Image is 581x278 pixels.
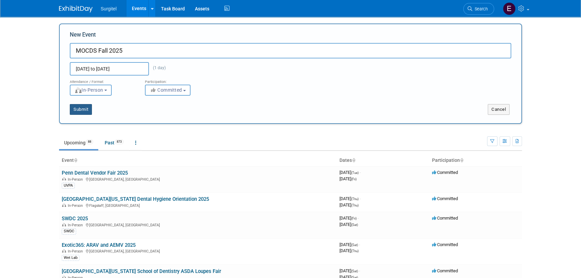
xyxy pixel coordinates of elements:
[62,202,334,208] div: Flagstaff, [GEOGRAPHIC_DATA]
[351,217,357,220] span: (Fri)
[68,177,85,182] span: In-Person
[432,242,458,247] span: Committed
[503,2,516,15] img: Event Coordinator
[74,157,77,163] a: Sort by Event Name
[68,223,85,227] span: In-Person
[339,176,357,181] span: [DATE]
[339,248,359,253] span: [DATE]
[70,104,92,115] button: Submit
[339,268,360,273] span: [DATE]
[59,6,93,12] img: ExhibitDay
[339,242,360,247] span: [DATE]
[62,223,66,226] img: In-Person Event
[360,196,361,201] span: -
[145,85,191,96] button: Committed
[62,177,66,181] img: In-Person Event
[339,196,361,201] span: [DATE]
[59,155,337,166] th: Event
[352,157,355,163] a: Sort by Start Date
[149,65,166,70] span: (1 day)
[62,255,80,261] div: Wet Lab
[70,85,112,96] button: In-Person
[62,176,334,182] div: [GEOGRAPHIC_DATA], [GEOGRAPHIC_DATA]
[62,268,221,274] a: [GEOGRAPHIC_DATA][US_STATE] School of Dentistry ASDA Loupes Fair
[432,268,458,273] span: Committed
[432,196,458,201] span: Committed
[150,87,182,93] span: Committed
[62,242,136,248] a: Exotic365: ARAV and AEMV 2025
[351,203,359,207] span: (Thu)
[351,171,359,175] span: (Tue)
[101,6,116,11] span: Surgitel
[339,222,358,227] span: [DATE]
[70,43,511,58] input: Name of Trade Show / Conference
[432,216,458,221] span: Committed
[70,76,135,84] div: Attendance / Format:
[359,268,360,273] span: -
[351,243,358,247] span: (Sat)
[145,76,210,84] div: Participation:
[115,139,124,144] span: 873
[488,104,510,115] button: Cancel
[351,249,359,253] span: (Thu)
[463,3,494,15] a: Search
[351,223,358,227] span: (Sat)
[70,62,149,76] input: Start Date - End Date
[429,155,522,166] th: Participation
[62,170,128,176] a: Penn Dental Vendor Fair 2025
[62,216,88,222] a: SWDC 2025
[472,6,488,11] span: Search
[62,183,75,189] div: UVPA
[351,177,357,181] span: (Fri)
[62,222,334,227] div: [GEOGRAPHIC_DATA], [GEOGRAPHIC_DATA]
[351,269,358,273] span: (Sat)
[351,197,359,201] span: (Thu)
[70,31,96,41] label: New Event
[62,249,66,252] img: In-Person Event
[62,248,334,253] div: [GEOGRAPHIC_DATA], [GEOGRAPHIC_DATA]
[358,216,359,221] span: -
[460,157,463,163] a: Sort by Participation Type
[337,155,429,166] th: Dates
[339,216,359,221] span: [DATE]
[62,228,76,234] div: SWDC
[62,196,209,202] a: [GEOGRAPHIC_DATA][US_STATE] Dental Hygiene Orientation 2025
[339,202,359,207] span: [DATE]
[68,249,85,253] span: In-Person
[62,203,66,207] img: In-Person Event
[59,136,98,149] a: Upcoming88
[68,203,85,208] span: In-Person
[86,139,93,144] span: 88
[360,170,361,175] span: -
[359,242,360,247] span: -
[432,170,458,175] span: Committed
[100,136,129,149] a: Past873
[74,87,103,93] span: In-Person
[339,170,361,175] span: [DATE]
